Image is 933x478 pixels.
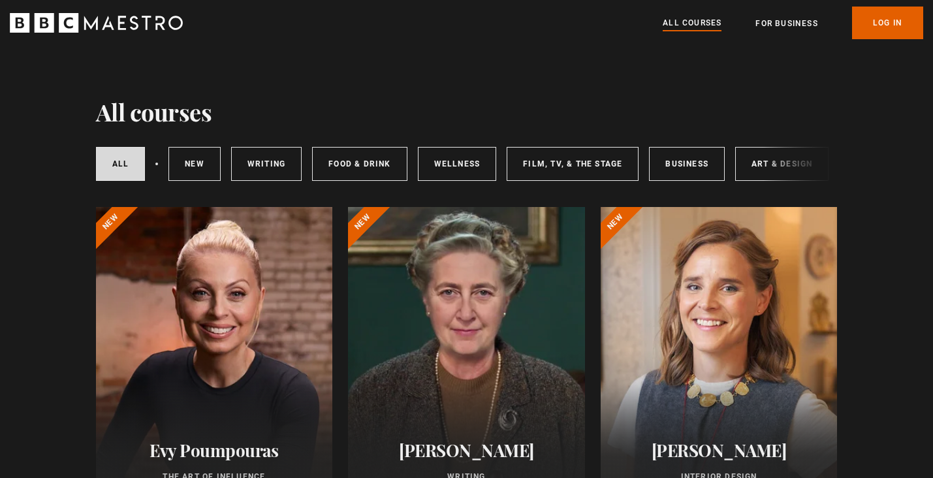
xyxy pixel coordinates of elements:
a: Wellness [418,147,497,181]
h2: [PERSON_NAME] [364,440,569,460]
h2: [PERSON_NAME] [616,440,822,460]
a: Food & Drink [312,147,407,181]
nav: Primary [663,7,923,39]
a: Art & Design [735,147,829,181]
h1: All courses [96,98,212,125]
a: Film, TV, & The Stage [507,147,639,181]
a: All [96,147,146,181]
a: Log In [852,7,923,39]
a: For business [755,17,817,30]
a: All Courses [663,16,721,31]
h2: Evy Poumpouras [112,440,317,460]
a: Writing [231,147,302,181]
a: Business [649,147,725,181]
a: New [168,147,221,181]
svg: BBC Maestro [10,13,183,33]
